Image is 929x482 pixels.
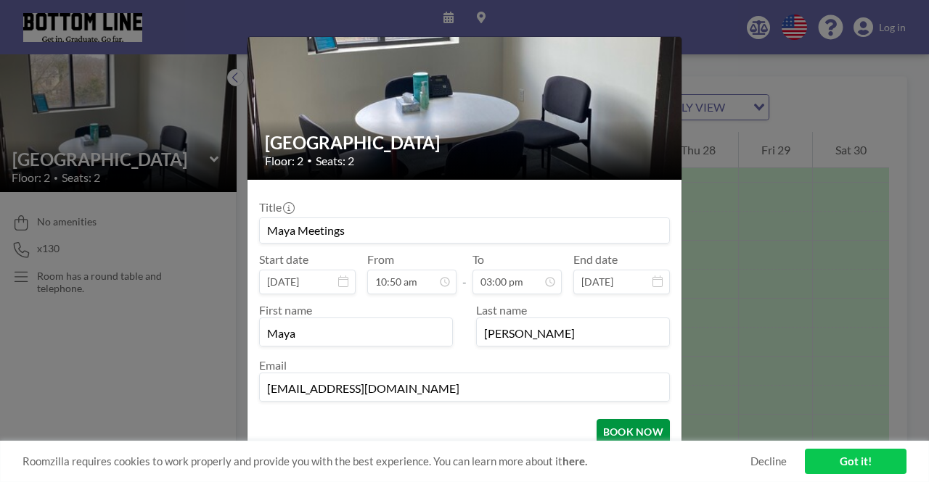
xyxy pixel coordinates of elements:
label: Email [259,358,287,372]
label: Last name [476,303,527,317]
a: Got it! [805,449,907,474]
label: Title [259,200,293,215]
input: Guest reservation [260,218,669,243]
label: From [367,252,394,267]
input: Last name [477,321,669,346]
label: To [472,252,484,267]
label: First name [259,303,312,317]
a: here. [562,454,587,468]
input: Email [260,376,669,401]
h2: [GEOGRAPHIC_DATA] [265,132,666,154]
span: Roomzilla requires cookies to work properly and provide you with the best experience. You can lea... [22,454,750,468]
input: First name [260,321,452,346]
span: Seats: 2 [316,154,354,168]
button: BOOK NOW [597,419,670,444]
label: End date [573,252,618,267]
span: Floor: 2 [265,154,303,168]
label: Start date [259,252,308,267]
span: • [307,155,312,166]
span: - [462,257,467,289]
a: Decline [750,454,787,468]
